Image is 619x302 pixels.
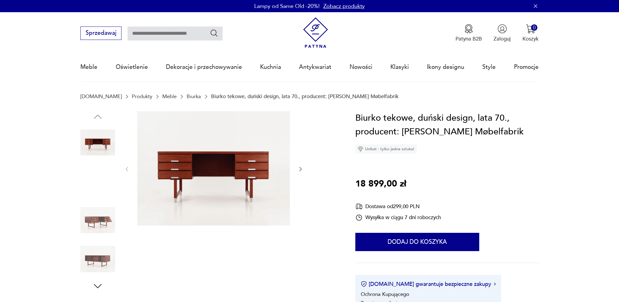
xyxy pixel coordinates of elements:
p: Patyna B2B [455,35,482,42]
img: Zdjęcie produktu Biurko tekowe, duński design, lata 70., producent: Eigil Petersens Møbelfabrik [80,242,115,276]
a: Klasyki [390,53,409,81]
p: Lampy od Same Old -20%! [254,2,320,10]
button: Patyna B2B [455,24,482,42]
a: Ikony designu [427,53,464,81]
img: Zdjęcie produktu Biurko tekowe, duński design, lata 70., producent: Eigil Petersens Møbelfabrik [137,111,290,226]
a: Biurka [187,94,201,99]
button: Dodaj do koszyka [355,233,479,251]
a: Produkty [132,94,152,99]
div: Wysyłka w ciągu 7 dni roboczych [355,214,441,221]
a: Ikona medaluPatyna B2B [455,24,482,42]
img: Ikonka użytkownika [498,24,507,34]
button: Sprzedawaj [80,27,121,40]
a: Nowości [350,53,372,81]
a: Zobacz produkty [323,2,365,10]
button: 0Koszyk [522,24,539,42]
a: Dekoracje i przechowywanie [166,53,242,81]
p: Biurko tekowe, duński design, lata 70., producent: [PERSON_NAME] Møbelfabrik [211,94,399,99]
img: Ikona dostawy [355,203,363,210]
h1: Biurko tekowe, duński design, lata 70., producent: [PERSON_NAME] Møbelfabrik [355,111,539,139]
p: 18 899,00 zł [355,177,406,191]
a: Kuchnia [260,53,281,81]
li: Ochrona Kupującego [361,291,409,298]
a: [DOMAIN_NAME] [80,94,122,99]
p: Zaloguj [494,35,511,42]
p: Koszyk [522,35,539,42]
img: Ikona strzałki w prawo [494,282,496,286]
button: Szukaj [210,29,219,37]
a: Sprzedawaj [80,31,121,36]
img: Zdjęcie produktu Biurko tekowe, duński design, lata 70., producent: Eigil Petersens Møbelfabrik [80,203,115,238]
div: Dostawa od 299,00 PLN [355,203,441,210]
div: 0 [531,24,537,31]
div: Unikat - tylko jedna sztuka! [355,144,417,154]
img: Ikona medalu [464,24,473,34]
img: Zdjęcie produktu Biurko tekowe, duński design, lata 70., producent: Eigil Petersens Møbelfabrik [80,164,115,199]
a: Meble [80,53,97,81]
img: Ikona koszyka [526,24,535,34]
img: Ikona diamentu [358,146,363,152]
a: Promocje [514,53,539,81]
button: [DOMAIN_NAME] gwarantuje bezpieczne zakupy [361,280,496,288]
img: Ikona certyfikatu [361,281,367,287]
img: Zdjęcie produktu Biurko tekowe, duński design, lata 70., producent: Eigil Petersens Møbelfabrik [80,125,115,160]
a: Style [482,53,496,81]
a: Antykwariat [299,53,331,81]
a: Meble [162,94,177,99]
img: Patyna - sklep z meblami i dekoracjami vintage [300,17,331,48]
a: Oświetlenie [116,53,148,81]
button: Zaloguj [494,24,511,42]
